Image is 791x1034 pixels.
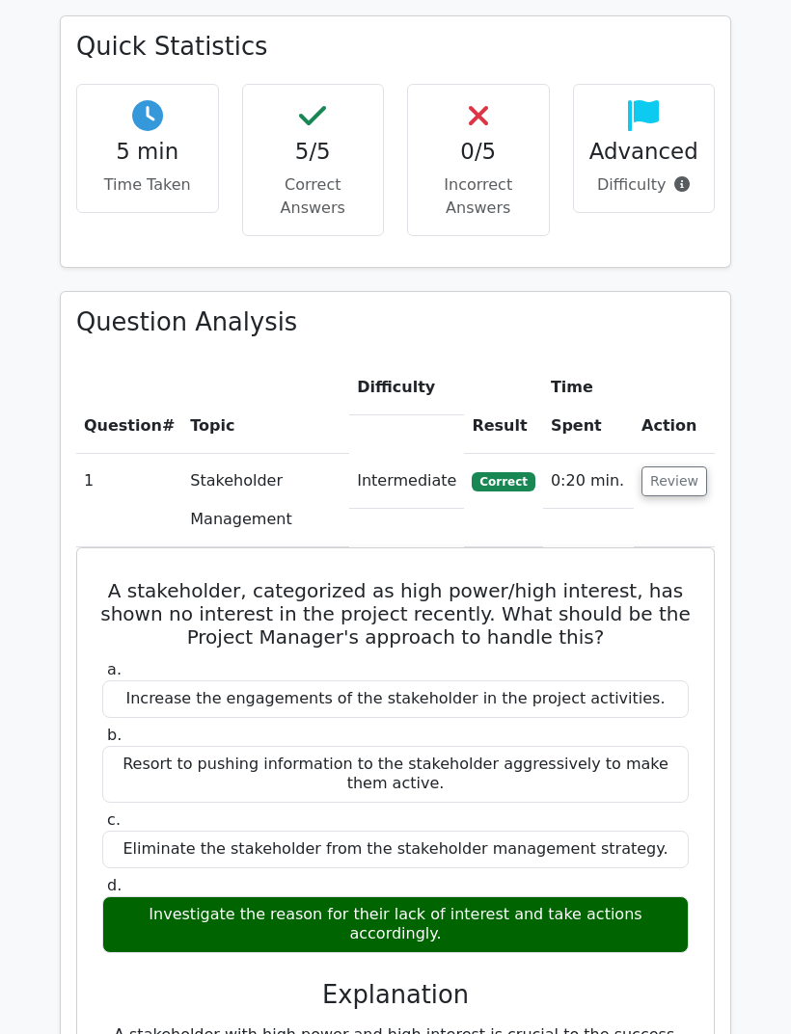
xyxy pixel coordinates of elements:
span: b. [107,727,122,745]
h3: Quick Statistics [76,33,715,63]
div: Resort to pushing information to the stakeholder aggressively to make them active. [102,747,689,805]
span: d. [107,877,122,895]
th: # [76,361,182,455]
td: 1 [76,455,182,548]
span: c. [107,811,121,830]
p: Incorrect Answers [423,174,533,221]
th: Time Spent [543,361,634,455]
h4: 5 min [93,140,203,166]
td: 0:20 min. [543,455,634,510]
th: Result [464,361,542,455]
p: Difficulty [589,174,699,198]
span: Question [84,417,162,436]
h5: A stakeholder, categorized as high power/high interest, has shown no interest in the project rece... [100,580,691,650]
th: Topic [182,361,349,455]
th: Difficulty [349,361,464,416]
button: Review [641,467,707,497]
div: Increase the engagements of the stakeholder in the project activities. [102,681,689,719]
h4: Advanced [589,140,699,166]
td: Intermediate [349,455,464,510]
h3: Question Analysis [76,308,715,338]
h4: 5/5 [259,140,368,166]
span: a. [107,661,122,679]
p: Time Taken [93,174,203,198]
div: Investigate the reason for their lack of interest and take actions accordingly. [102,897,689,955]
th: Action [634,361,715,455]
td: Stakeholder Management [182,455,349,548]
h4: 0/5 [423,140,533,166]
span: Correct [472,473,534,492]
h3: Explanation [114,981,677,1011]
div: Eliminate the stakeholder from the stakeholder management strategy. [102,832,689,869]
p: Correct Answers [259,174,368,221]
